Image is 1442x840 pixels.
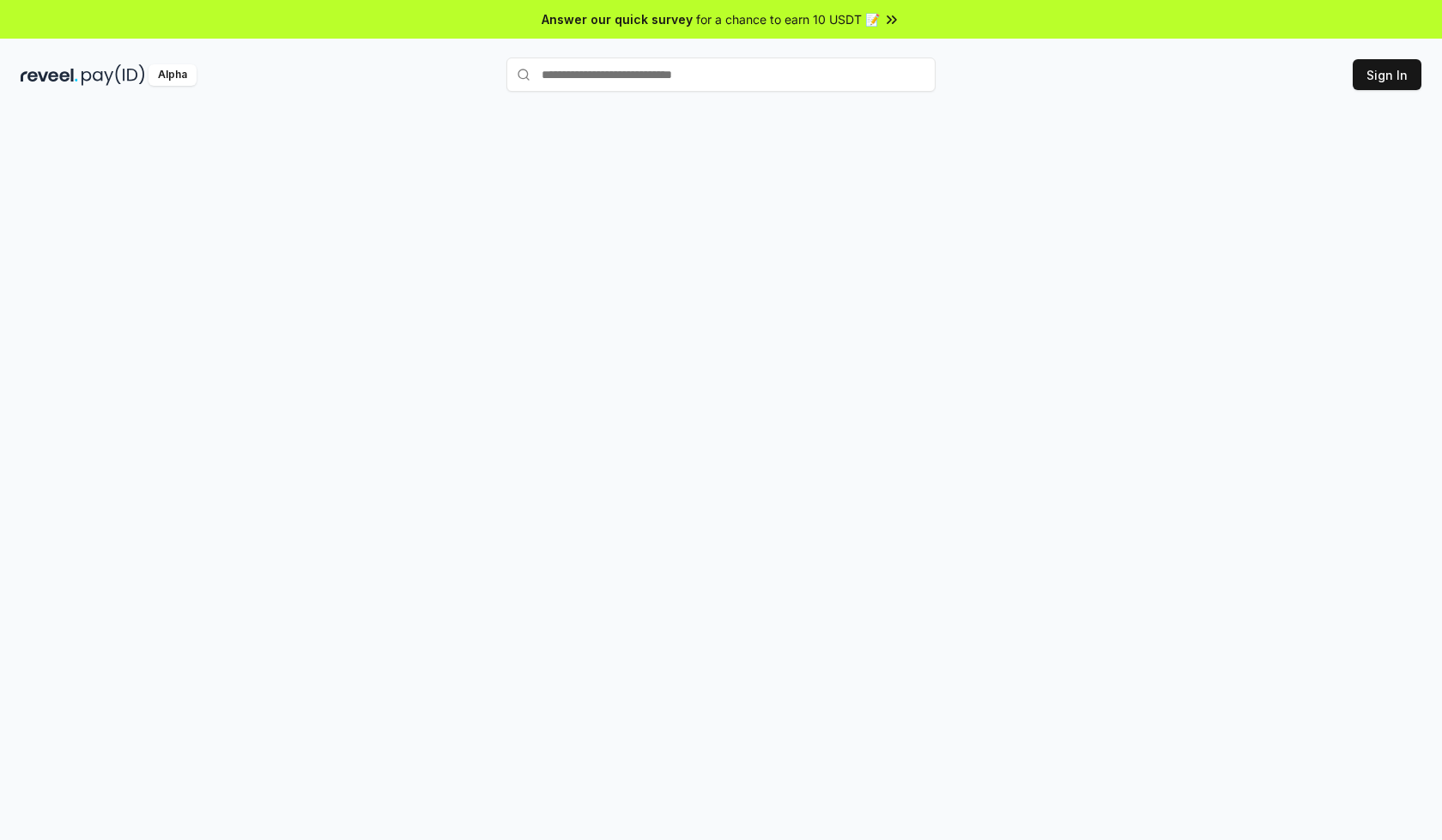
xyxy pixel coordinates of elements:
[21,64,78,86] img: reveel_dark
[148,64,197,86] div: Alpha
[542,10,693,28] span: Answer our quick survey
[696,10,880,28] span: for a chance to earn 10 USDT 📝
[1353,59,1421,90] button: Sign In
[82,64,145,86] img: pay_id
